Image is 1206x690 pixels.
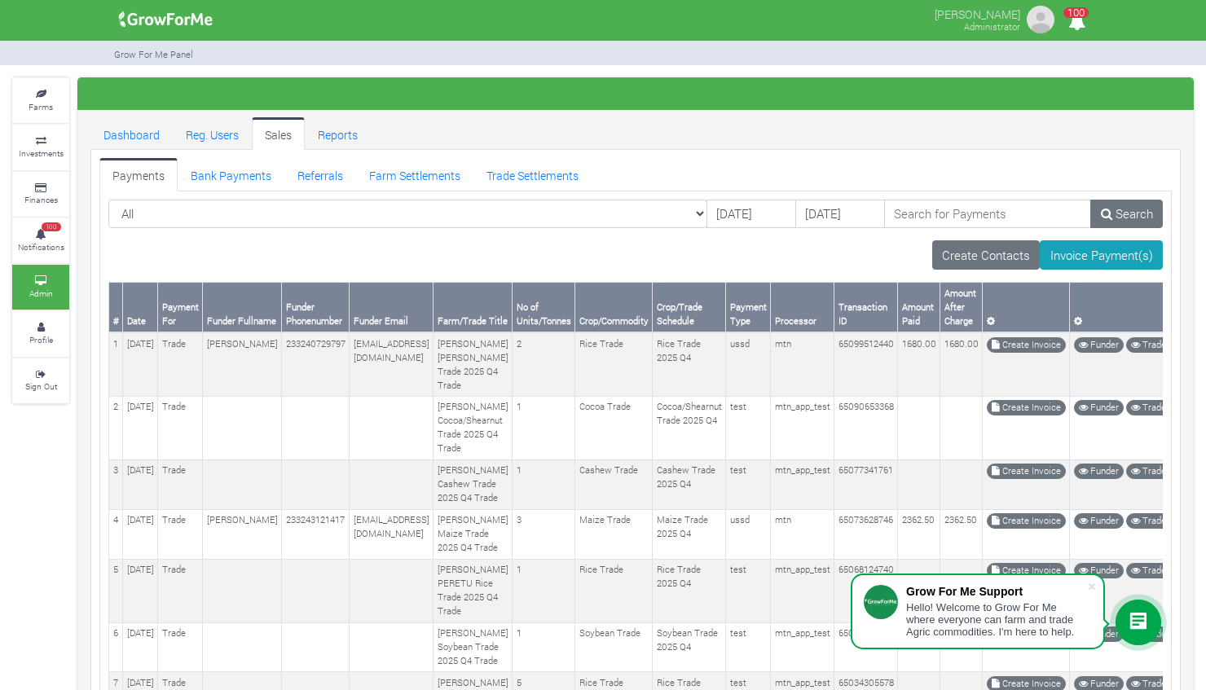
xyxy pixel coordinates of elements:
a: Reg. Users [173,117,252,150]
td: mtn [771,332,834,396]
a: Payments [99,158,178,191]
input: DD/MM/YYYY [706,200,796,229]
td: [PERSON_NAME] [203,332,282,396]
th: Crop/Commodity [575,283,653,332]
td: ussd [726,509,771,559]
td: Rice Trade [575,332,653,396]
td: mtn_app_test [771,396,834,459]
a: Search [1090,200,1163,229]
td: Trade [158,622,203,672]
td: 233240729797 [282,332,350,396]
span: 100 [1063,7,1089,18]
td: 1680.00 [898,332,940,396]
td: 1 [513,559,575,622]
small: Sign Out [25,380,57,392]
small: Finances [24,194,58,205]
a: Create Invoice [987,513,1066,529]
td: ussd [726,332,771,396]
a: Finances [12,172,69,217]
th: Farm/Trade Title [434,283,513,332]
td: 3 [513,509,575,559]
td: Maize Trade 2025 Q4 [653,509,726,559]
a: Create Invoice [987,464,1066,479]
small: Administrator [964,20,1020,33]
td: Soybean Trade 2025 Q4 [653,622,726,672]
a: Investments [12,125,69,169]
td: 5 [109,559,123,622]
td: [DATE] [123,559,158,622]
a: 100 [1061,15,1093,31]
a: 100 Notifications [12,218,69,263]
td: 2 [109,396,123,459]
td: Trade [158,332,203,396]
a: Trade [1126,400,1171,415]
a: Farms [12,78,69,123]
td: Trade [158,459,203,509]
th: Payment Type [726,283,771,332]
th: Funder Email [350,283,434,332]
td: [PERSON_NAME] PERETU Rice Trade 2025 Q4 Trade [434,559,513,622]
td: Maize Trade [575,509,653,559]
td: 1 [109,332,123,396]
td: mtn_app_test [771,622,834,672]
td: Rice Trade 2025 Q4 [653,332,726,396]
td: 6 [109,622,123,672]
a: Trade [1126,513,1171,529]
td: Trade [158,509,203,559]
input: Search for Payments [884,200,1092,229]
th: Payment For [158,283,203,332]
small: Farms [29,101,53,112]
td: 2362.50 [940,509,983,559]
th: No of Units/Tonnes [513,283,575,332]
td: Trade [158,559,203,622]
img: growforme image [113,3,218,36]
td: mtn [771,509,834,559]
a: Funder [1074,464,1124,479]
td: Cashew Trade 2025 Q4 [653,459,726,509]
td: [DATE] [123,332,158,396]
td: [DATE] [123,509,158,559]
a: Trade [1126,337,1171,353]
td: 4 [109,509,123,559]
td: [PERSON_NAME] Cashew Trade 2025 Q4 Trade [434,459,513,509]
td: Rice Trade [575,559,653,622]
td: [PERSON_NAME] Maize Trade 2025 Q4 Trade [434,509,513,559]
input: DD/MM/YYYY [795,200,885,229]
th: Funder Phonenumber [282,283,350,332]
a: Admin [12,265,69,310]
td: mtn_app_test [771,559,834,622]
a: Dashboard [90,117,173,150]
a: Referrals [284,158,356,191]
small: Grow For Me Panel [114,48,193,60]
img: growforme image [1024,3,1057,36]
th: Crop/Trade Schedule [653,283,726,332]
a: Create Invoice [987,337,1066,353]
th: Processor [771,283,834,332]
td: Cocoa/Shearnut Trade 2025 Q4 [653,396,726,459]
th: Amount After Charge [940,283,983,332]
td: 1 [513,459,575,509]
th: Transaction ID [834,283,898,332]
a: Reports [305,117,371,150]
a: Trade [1126,563,1171,578]
a: Funder [1074,563,1124,578]
td: 1 [513,622,575,672]
td: Soybean Trade [575,622,653,672]
td: 233243121417 [282,509,350,559]
td: mtn_app_test [771,459,834,509]
td: 65068124740 [834,559,898,622]
td: test [726,622,771,672]
span: 100 [42,222,61,232]
a: Trade Settlements [473,158,592,191]
th: Amount Paid [898,283,940,332]
i: Notifications [1061,3,1093,40]
a: Funder [1074,513,1124,529]
td: [PERSON_NAME] [203,509,282,559]
td: [PERSON_NAME] [PERSON_NAME] Trade 2025 Q4 Trade [434,332,513,396]
div: Grow For Me Support [906,585,1087,598]
a: Trade [1126,464,1171,479]
a: Sign Out [12,358,69,403]
td: Rice Trade 2025 Q4 [653,559,726,622]
small: Investments [19,147,64,159]
td: 2 [513,332,575,396]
